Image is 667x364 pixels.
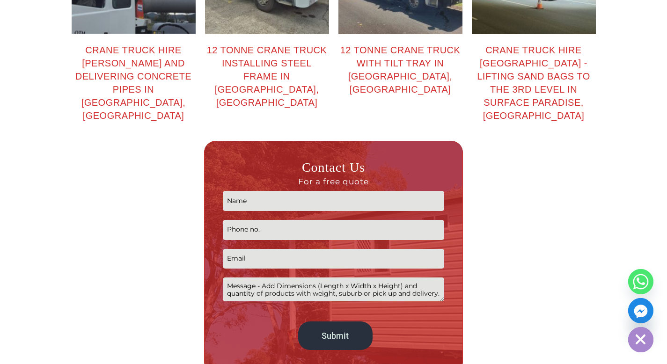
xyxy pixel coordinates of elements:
[223,159,444,186] h3: Contact Us
[223,191,444,211] input: Name
[472,44,596,122] div: Crane truck hire [GEOGRAPHIC_DATA] - lifting sand bags to the 3rd level in Surface Paradise, [GEO...
[628,298,653,323] a: Facebook_Messenger
[338,44,462,96] div: 12 tonne crane truck with tilt tray in [GEOGRAPHIC_DATA], [GEOGRAPHIC_DATA]
[205,44,329,109] div: 12 tonne crane truck installing steel frame in [GEOGRAPHIC_DATA], [GEOGRAPHIC_DATA]
[298,321,373,350] input: Submit
[223,159,444,354] form: Contact form
[223,249,444,269] input: Email
[223,176,444,187] span: For a free quote
[628,269,653,294] a: Whatsapp
[72,44,196,122] div: Crane truck hire [PERSON_NAME] and delivering concrete pipes in [GEOGRAPHIC_DATA], [GEOGRAPHIC_DATA]
[223,220,444,240] input: Phone no.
